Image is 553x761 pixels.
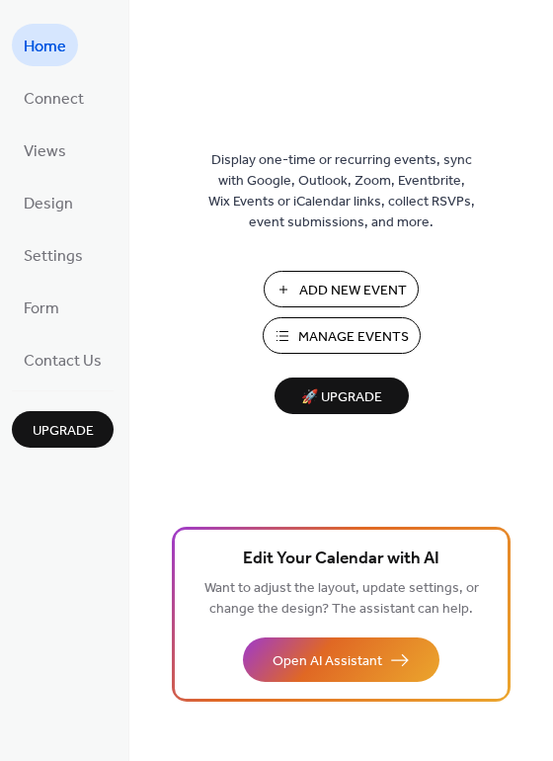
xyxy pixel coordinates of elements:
[298,327,409,348] span: Manage Events
[275,378,409,414] button: 🚀 Upgrade
[24,189,73,219] span: Design
[12,128,78,171] a: Views
[12,76,96,119] a: Connect
[24,136,66,167] span: Views
[204,575,479,623] span: Want to adjust the layout, update settings, or change the design? The assistant can help.
[263,317,421,354] button: Manage Events
[208,150,475,233] span: Display one-time or recurring events, sync with Google, Outlook, Zoom, Eventbrite, Wix Events or ...
[24,32,66,62] span: Home
[24,346,102,377] span: Contact Us
[24,294,59,324] span: Form
[243,637,439,682] button: Open AI Assistant
[273,651,382,672] span: Open AI Assistant
[12,411,114,448] button: Upgrade
[286,384,397,411] span: 🚀 Upgrade
[264,271,419,307] button: Add New Event
[12,286,71,328] a: Form
[12,338,114,380] a: Contact Us
[12,24,78,66] a: Home
[243,546,439,573] span: Edit Your Calendar with AI
[33,421,94,442] span: Upgrade
[299,281,407,301] span: Add New Event
[12,233,95,276] a: Settings
[24,84,84,115] span: Connect
[24,241,83,272] span: Settings
[12,181,85,223] a: Design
